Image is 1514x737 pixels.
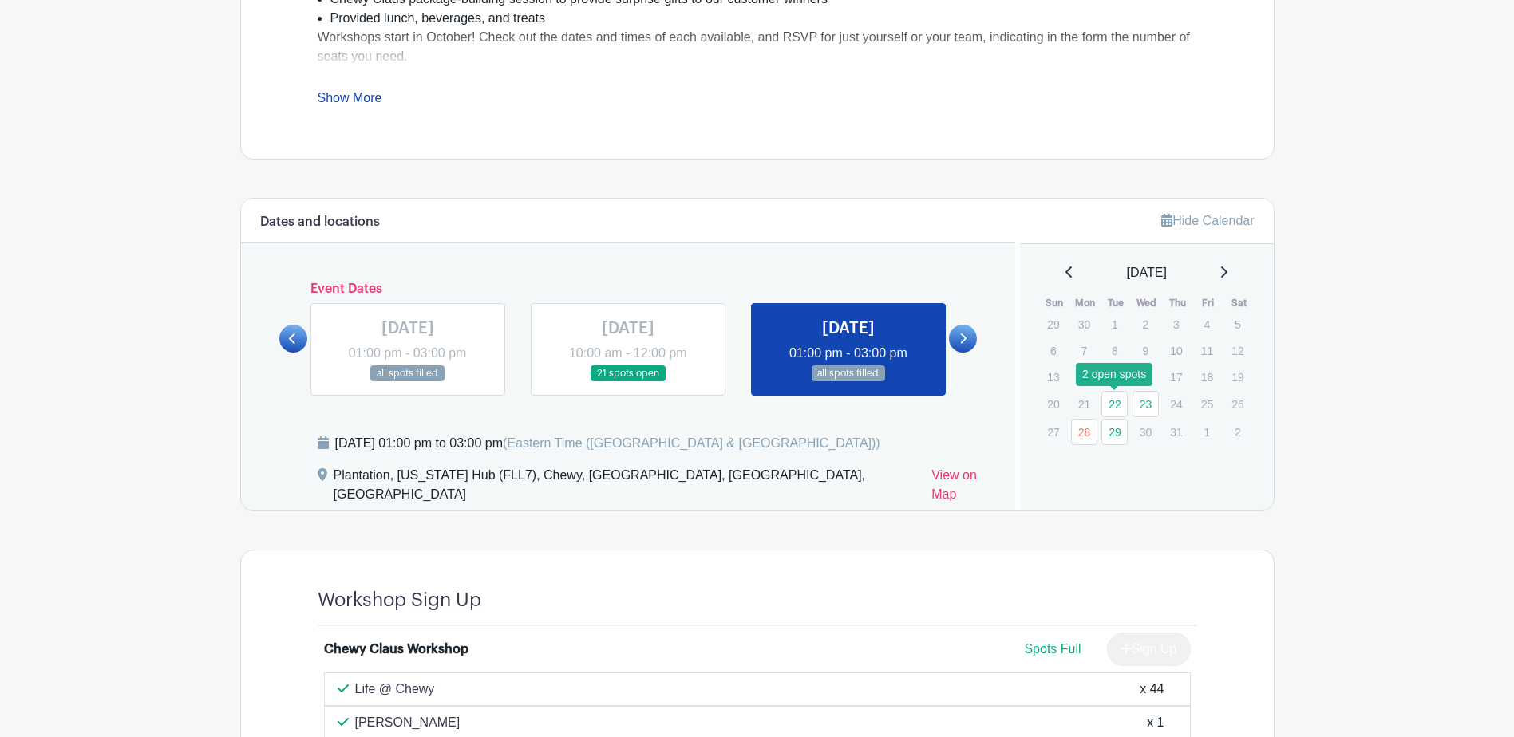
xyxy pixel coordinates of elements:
div: x 1 [1147,713,1164,732]
p: 21 [1071,392,1097,416]
p: 9 [1133,338,1159,363]
p: 1 [1101,312,1128,337]
p: 31 [1163,420,1189,444]
th: Thu [1162,295,1193,311]
p: 29 [1040,312,1066,337]
a: 28 [1071,419,1097,445]
p: 4 [1194,312,1220,337]
div: Workshops start in October! Check out the dates and times of each available, and RSVP for just yo... [318,28,1197,104]
p: 11 [1194,338,1220,363]
p: 30 [1071,312,1097,337]
th: Tue [1101,295,1132,311]
a: Show More [318,91,382,111]
h4: Workshop Sign Up [318,589,481,612]
p: 18 [1194,365,1220,389]
p: 8 [1101,338,1128,363]
h6: Event Dates [307,282,950,297]
th: Sun [1039,295,1070,311]
p: 30 [1133,420,1159,444]
div: Plantation, [US_STATE] Hub (FLL7), Chewy, [GEOGRAPHIC_DATA], [GEOGRAPHIC_DATA], [GEOGRAPHIC_DATA] [334,466,919,510]
th: Fri [1193,295,1224,311]
div: Chewy Claus Workshop [324,640,468,659]
p: 3 [1163,312,1189,337]
th: Mon [1070,295,1101,311]
p: 25 [1194,392,1220,416]
p: Life @ Chewy [355,680,435,699]
p: 19 [1224,365,1251,389]
p: 26 [1224,392,1251,416]
a: 23 [1133,391,1159,417]
p: 2 [1133,312,1159,337]
p: 20 [1040,392,1066,416]
a: Hide Calendar [1161,214,1254,227]
li: Provided lunch, beverages, and treats [330,9,1197,28]
div: x 44 [1140,680,1164,699]
p: 7 [1071,338,1097,363]
p: 1 [1194,420,1220,444]
div: [DATE] 01:00 pm to 03:00 pm [335,434,880,453]
p: 5 [1224,312,1251,337]
p: 24 [1163,392,1189,416]
p: 12 [1224,338,1251,363]
a: View on Map [931,466,996,510]
th: Sat [1223,295,1255,311]
a: 29 [1101,419,1128,445]
a: 22 [1101,391,1128,417]
p: 13 [1040,365,1066,389]
div: 2 open spots [1076,363,1152,386]
th: Wed [1132,295,1163,311]
span: (Eastern Time ([GEOGRAPHIC_DATA] & [GEOGRAPHIC_DATA])) [503,436,880,450]
p: 14 [1071,365,1097,389]
p: 10 [1163,338,1189,363]
p: 27 [1040,420,1066,444]
p: 2 [1224,420,1251,444]
span: Spots Full [1024,642,1081,656]
h6: Dates and locations [260,215,380,230]
span: [DATE] [1127,263,1167,282]
p: [PERSON_NAME] [355,713,461,732]
p: 17 [1163,365,1189,389]
p: 6 [1040,338,1066,363]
